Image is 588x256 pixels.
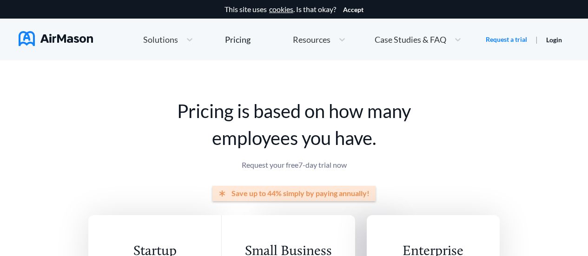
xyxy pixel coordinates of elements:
a: Login [546,36,562,44]
div: Pricing [225,35,251,44]
p: Request your free 7 -day trial now [88,161,500,169]
span: Solutions [143,35,178,44]
h1: Pricing is based on how many employees you have. [88,98,500,151]
span: Case Studies & FAQ [375,35,446,44]
a: Request a trial [486,35,527,44]
a: Pricing [225,31,251,48]
span: Save up to 44% simply by paying annually! [231,189,370,197]
img: AirMason Logo [19,31,93,46]
span: | [535,35,538,44]
span: Resources [293,35,330,44]
button: Accept cookies [343,6,363,13]
a: cookies [269,5,293,13]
